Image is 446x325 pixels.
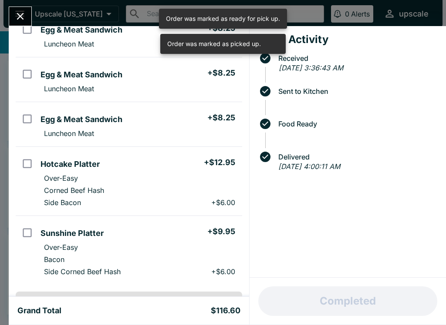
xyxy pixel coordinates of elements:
em: [DATE] 4:00:11 AM [278,162,340,171]
span: Received [274,54,439,62]
p: Corned Beef Hash [44,186,104,195]
p: + $6.00 [211,267,235,276]
button: Close [9,7,31,26]
p: Side Corned Beef Hash [44,267,121,276]
span: Food Ready [274,120,439,128]
p: Luncheon Meat [44,84,94,93]
p: Luncheon Meat [44,40,94,48]
span: Sent to Kitchen [274,87,439,95]
em: [DATE] 3:36:43 AM [279,63,343,72]
p: + $6.00 [211,198,235,207]
h5: + $9.95 [207,226,235,237]
p: Bacon [44,255,64,264]
div: Order was marked as picked up. [167,36,261,51]
div: Order was marked as ready for pick up. [166,11,280,26]
span: Delivered [274,153,439,161]
p: Luncheon Meat [44,129,94,138]
p: Over-Easy [44,174,78,182]
h5: Hotcake Platter [41,159,100,169]
h5: Sunshine Platter [41,228,104,239]
p: Over-Easy [44,243,78,252]
h5: Grand Total [17,305,61,316]
h5: Egg & Meat Sandwich [41,25,122,35]
h5: Egg & Meat Sandwich [41,70,122,80]
h5: $116.60 [211,305,240,316]
h5: Egg & Meat Sandwich [41,114,122,125]
p: Side Bacon [44,198,81,207]
h5: + $8.25 [207,113,235,123]
h4: Order Activity [257,33,439,46]
h5: + $12.95 [204,157,235,168]
h5: + $8.25 [207,68,235,78]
